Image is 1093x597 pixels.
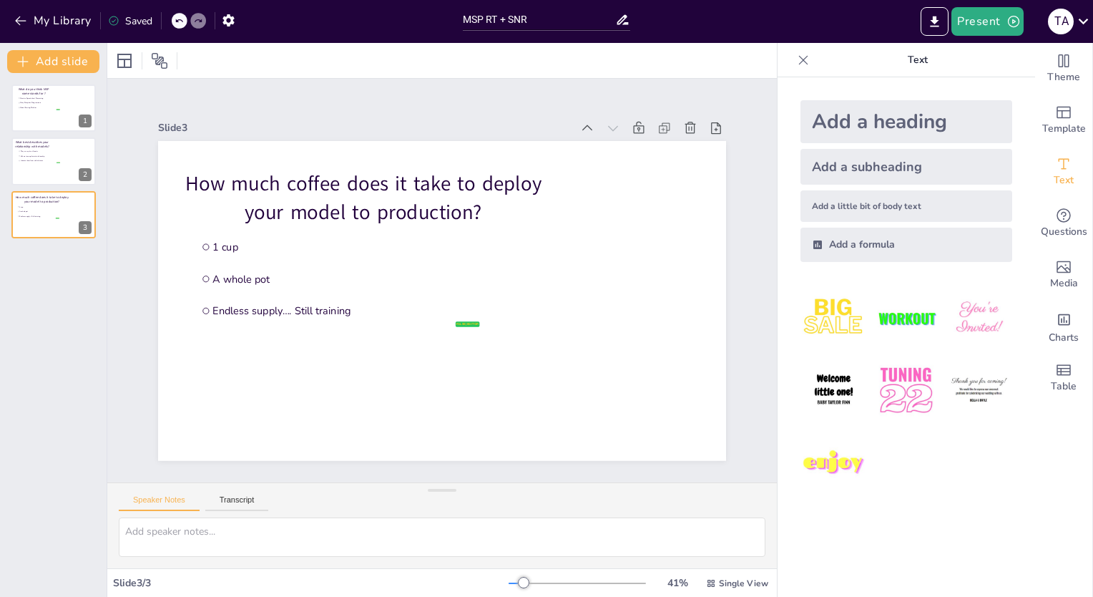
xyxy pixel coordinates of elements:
[21,150,60,152] span: They are my best friends
[11,84,96,132] div: What do you think MSP name stands for ?false|editorMassive Spreadsheet ProcessingMany Sleepless P...
[951,7,1023,36] button: Present
[800,228,1012,262] div: Add a formula
[1047,69,1080,85] span: Theme
[800,430,867,497] img: 7.jpeg
[1035,352,1092,404] div: Add a table
[1042,121,1086,137] span: Template
[14,140,51,148] p: What best describes your relationship with models?
[800,100,1012,143] div: Add a heading
[815,43,1021,77] p: Text
[108,14,152,28] div: Saved
[119,495,200,511] button: Speaker Notes
[212,304,476,317] span: Endless supply…. Still training
[113,49,136,72] div: Layout
[19,215,59,218] span: Endless supply…. Still training
[1035,43,1092,94] div: Change the overall theme
[1035,146,1092,198] div: Add text boxes
[921,7,949,36] button: Export to PowerPoint
[79,221,92,234] div: 3
[21,155,60,157] span: We are in complicated relationship
[946,357,1012,424] img: 6.jpeg
[800,190,1012,222] div: Add a little bit of body text
[463,9,616,30] input: Insert title
[1051,379,1077,394] span: Table
[1035,249,1092,301] div: Add images, graphics, shapes or video
[15,87,52,96] p: What do you think MSP name stands for ?
[1048,9,1074,34] div: T A
[11,191,96,238] div: How much coffee does it take to deploy your model to production?false|editor1 cupA whole potEndle...
[1054,173,1074,188] span: Text
[20,102,59,104] span: Many Sleepless Programmers
[173,170,554,226] p: How much coffee does it take to deploy your model to production?
[20,97,59,99] span: Massive Spreadsheet Processing
[873,285,939,351] img: 2.jpeg
[19,210,59,213] span: A whole pot
[7,50,99,73] button: Add slide
[21,160,60,162] span: I admire them from safe distance
[11,9,97,32] button: My Library
[660,576,695,590] div: 41 %
[79,168,92,181] div: 2
[800,149,1012,185] div: Add a subheading
[212,272,476,286] span: A whole pot
[800,357,867,424] img: 4.jpeg
[212,240,476,253] span: 1 cup
[1035,94,1092,146] div: Add ready made slides
[719,578,768,589] span: Single View
[205,495,269,511] button: Transcript
[1035,198,1092,249] div: Get real-time input from your audience
[1048,7,1074,36] button: T A
[158,121,572,135] div: Slide 3
[151,52,168,69] span: Position
[1049,330,1079,346] span: Charts
[1041,224,1087,240] span: Questions
[1035,301,1092,352] div: Add charts and graphs
[14,195,70,204] p: How much coffee does it take to deploy your model to production?
[873,357,939,424] img: 5.jpeg
[20,107,59,109] span: Model Serving Platform
[79,115,92,127] div: 1
[946,285,1012,351] img: 3.jpeg
[113,576,509,590] div: Slide 3 / 3
[11,137,96,185] div: What best describes your relationship with models?false|editorThey are my best friendsWe are in c...
[19,205,59,208] span: 1 cup
[800,285,867,351] img: 1.jpeg
[1050,276,1078,291] span: Media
